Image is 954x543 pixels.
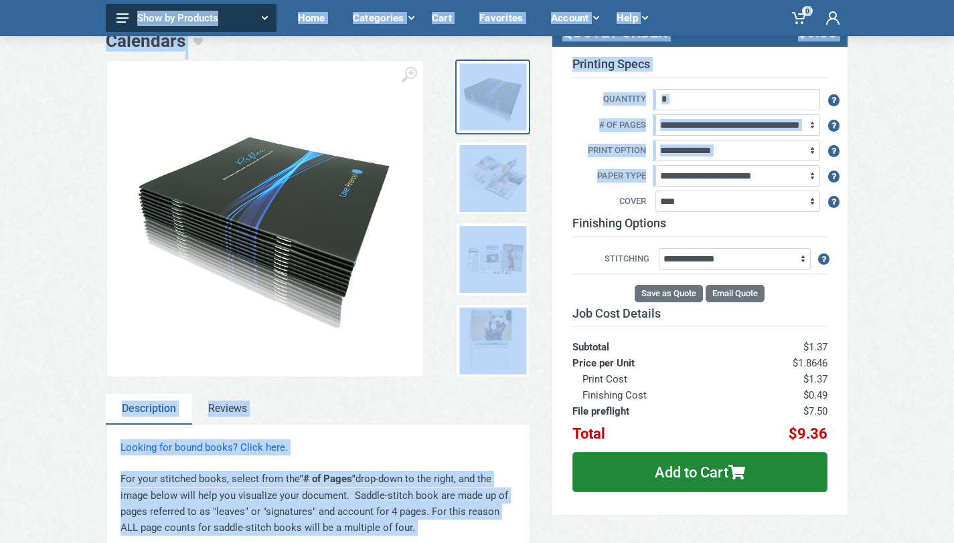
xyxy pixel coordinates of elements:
img: Open Spreads [459,145,526,212]
label: Cover [562,195,653,209]
div: Help [607,4,656,32]
div: Favorites [470,4,542,32]
div: Categories [343,4,422,32]
a: Description [106,394,192,425]
button: Save as Quote [635,285,703,302]
span: $1.37 [803,373,827,385]
span: $1.37 [803,341,827,353]
span: $9.36 [789,425,827,442]
h1: Calendars [106,31,185,51]
strong: "# of Pages" [300,473,355,485]
a: Looking for bound books? Click here. [121,441,288,453]
h3: Job Cost Details [572,306,827,321]
label: Print Option [562,144,653,158]
th: Price per Unit [572,355,740,371]
img: Saddlestich Book [459,64,526,130]
h3: Finishing Options [572,216,827,237]
h3: Printing Specs [572,57,827,78]
div: Account [542,4,607,32]
span: $0.49 [803,389,827,401]
label: Quantity [562,92,653,107]
th: Total [572,419,740,442]
span: $7.50 [803,405,827,417]
a: Samples [455,222,530,297]
th: Subtotal [572,326,740,355]
th: Print Cost [572,371,740,387]
th: File preflight [572,403,740,419]
div: Home [289,4,343,32]
label: Paper Type [562,169,653,184]
a: Reviews [192,394,263,425]
img: Calendar [459,308,526,374]
a: Open Spreads [455,141,530,216]
p: For your stitched books, select from the drop-down to the right, and the image below will help yo... [121,471,516,536]
button: Show by Products [106,4,276,32]
span: 0 [802,6,813,16]
a: Calendar [455,304,530,378]
th: Finishing Cost [572,387,740,403]
span: $1.8646 [793,357,827,369]
div: Cart [422,4,470,32]
img: Samples [459,226,526,293]
img: Saddlestich Book [121,110,410,327]
button: Email Quote [706,285,765,302]
label: # of Pages [562,118,653,133]
button: Add to Cart [572,452,827,492]
a: Saddlestich Book [455,60,530,134]
label: Stitching [572,252,657,267]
